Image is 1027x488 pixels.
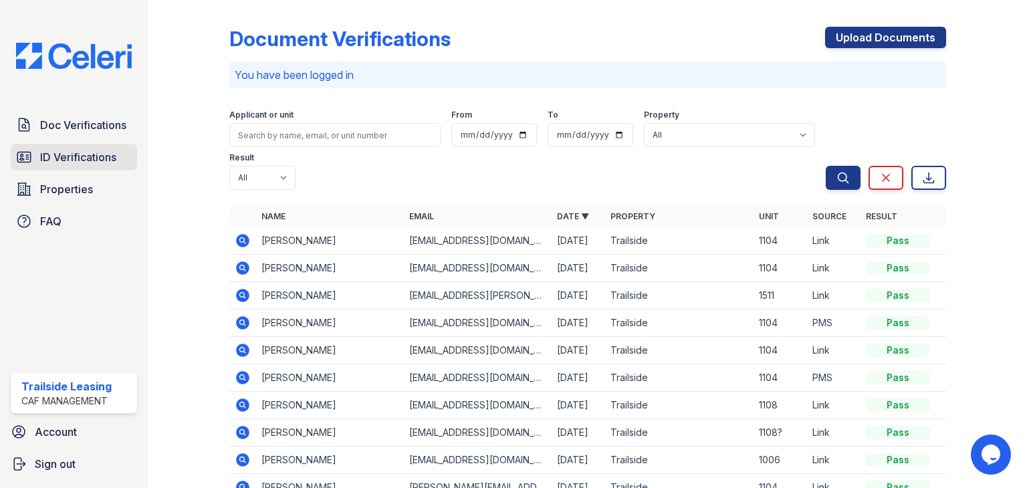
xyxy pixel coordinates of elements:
[605,447,753,474] td: Trailside
[557,211,589,221] a: Date ▼
[807,419,861,447] td: Link
[866,453,930,467] div: Pass
[552,447,605,474] td: [DATE]
[552,392,605,419] td: [DATE]
[229,27,451,51] div: Document Verifications
[404,392,552,419] td: [EMAIL_ADDRESS][DOMAIN_NAME]
[11,112,137,138] a: Doc Verifications
[404,419,552,447] td: [EMAIL_ADDRESS][DOMAIN_NAME]
[256,447,404,474] td: [PERSON_NAME]
[40,181,93,197] span: Properties
[40,213,62,229] span: FAQ
[261,211,286,221] a: Name
[807,337,861,364] td: Link
[5,43,142,69] img: CE_Logo_Blue-a8612792a0a2168367f1c8372b55b34899dd931a85d93a1a3d3e32e68fde9ad4.png
[11,144,137,170] a: ID Verifications
[451,110,472,120] label: From
[256,310,404,337] td: [PERSON_NAME]
[866,211,897,221] a: Result
[644,110,679,120] label: Property
[754,310,807,337] td: 1104
[754,364,807,392] td: 1104
[605,337,753,364] td: Trailside
[552,337,605,364] td: [DATE]
[40,117,126,133] span: Doc Verifications
[754,419,807,447] td: 1108?
[256,282,404,310] td: [PERSON_NAME]
[605,392,753,419] td: Trailside
[11,176,137,203] a: Properties
[404,337,552,364] td: [EMAIL_ADDRESS][DOMAIN_NAME]
[754,227,807,255] td: 1104
[807,227,861,255] td: Link
[5,451,142,477] a: Sign out
[35,424,77,440] span: Account
[807,392,861,419] td: Link
[605,255,753,282] td: Trailside
[812,211,846,221] a: Source
[404,255,552,282] td: [EMAIL_ADDRESS][DOMAIN_NAME]
[404,447,552,474] td: [EMAIL_ADDRESS][DOMAIN_NAME]
[759,211,779,221] a: Unit
[229,123,441,147] input: Search by name, email, or unit number
[256,392,404,419] td: [PERSON_NAME]
[552,364,605,392] td: [DATE]
[21,378,112,394] div: Trailside Leasing
[21,394,112,408] div: CAF Management
[256,227,404,255] td: [PERSON_NAME]
[754,447,807,474] td: 1006
[256,419,404,447] td: [PERSON_NAME]
[866,261,930,275] div: Pass
[256,364,404,392] td: [PERSON_NAME]
[807,310,861,337] td: PMS
[552,419,605,447] td: [DATE]
[866,398,930,412] div: Pass
[971,435,1014,475] iframe: chat widget
[605,282,753,310] td: Trailside
[866,316,930,330] div: Pass
[807,364,861,392] td: PMS
[825,27,946,48] a: Upload Documents
[229,110,294,120] label: Applicant or unit
[605,227,753,255] td: Trailside
[552,227,605,255] td: [DATE]
[11,208,137,235] a: FAQ
[256,255,404,282] td: [PERSON_NAME]
[552,310,605,337] td: [DATE]
[552,255,605,282] td: [DATE]
[866,289,930,302] div: Pass
[807,255,861,282] td: Link
[404,364,552,392] td: [EMAIL_ADDRESS][DOMAIN_NAME]
[754,337,807,364] td: 1104
[866,371,930,384] div: Pass
[866,234,930,247] div: Pass
[866,344,930,357] div: Pass
[866,426,930,439] div: Pass
[35,456,76,472] span: Sign out
[605,310,753,337] td: Trailside
[5,418,142,445] a: Account
[404,282,552,310] td: [EMAIL_ADDRESS][PERSON_NAME][DOMAIN_NAME]
[754,255,807,282] td: 1104
[256,337,404,364] td: [PERSON_NAME]
[229,152,254,163] label: Result
[548,110,558,120] label: To
[605,419,753,447] td: Trailside
[754,282,807,310] td: 1511
[404,310,552,337] td: [EMAIL_ADDRESS][DOMAIN_NAME]
[807,447,861,474] td: Link
[40,149,116,165] span: ID Verifications
[605,364,753,392] td: Trailside
[807,282,861,310] td: Link
[409,211,434,221] a: Email
[235,67,941,83] p: You have been logged in
[754,392,807,419] td: 1108
[610,211,655,221] a: Property
[404,227,552,255] td: [EMAIL_ADDRESS][DOMAIN_NAME]
[552,282,605,310] td: [DATE]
